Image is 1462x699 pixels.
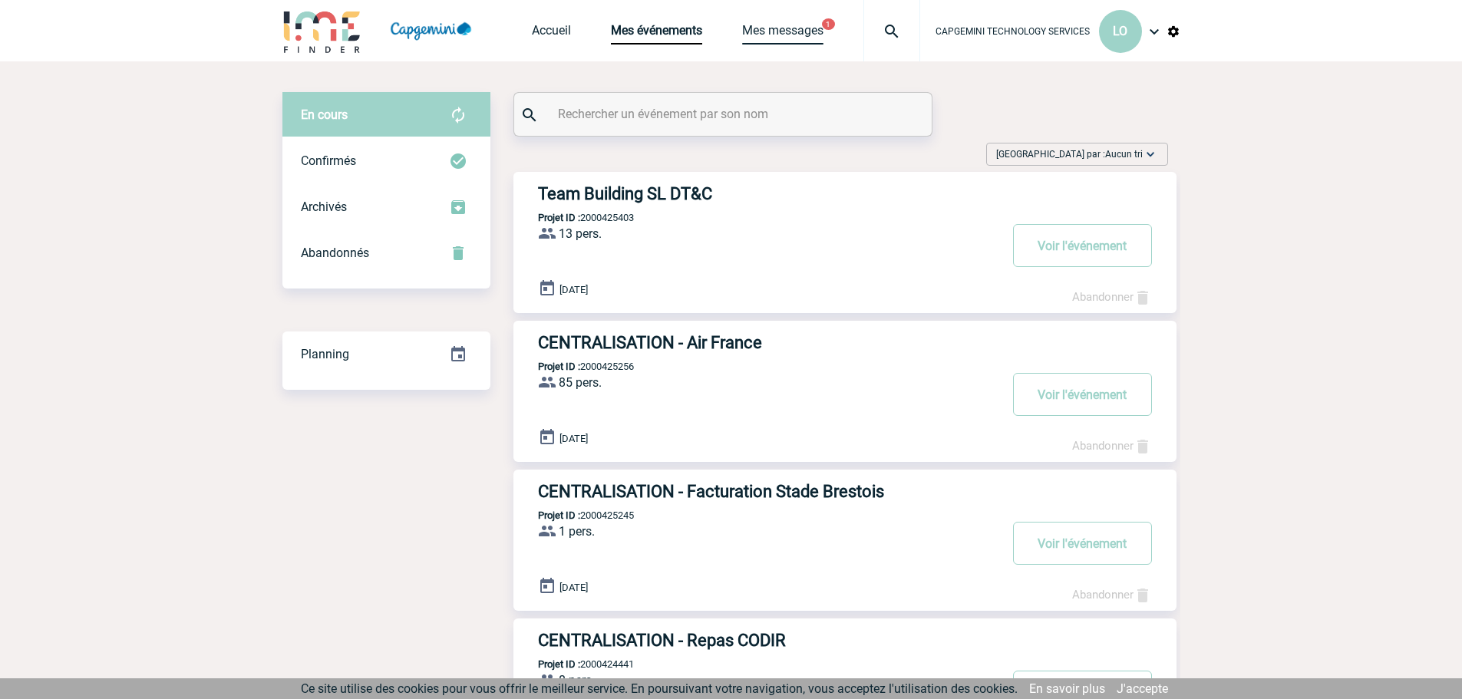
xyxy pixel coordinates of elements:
a: CENTRALISATION - Air France [513,333,1177,352]
h3: CENTRALISATION - Repas CODIR [538,631,998,650]
h3: CENTRALISATION - Facturation Stade Brestois [538,482,998,501]
div: Retrouvez ici tous les événements que vous avez décidé d'archiver [282,184,490,230]
span: 8 pers. [559,673,595,687]
input: Rechercher un événement par son nom [554,103,896,125]
div: Retrouvez ici tous vos évènements avant confirmation [282,92,490,138]
a: Planning [282,331,490,376]
div: Retrouvez ici tous vos événements annulés [282,230,490,276]
span: LO [1113,24,1127,38]
span: 13 pers. [559,226,602,241]
b: Projet ID : [538,361,580,372]
a: Abandonner [1072,588,1152,602]
span: 1 pers. [559,524,595,539]
img: baseline_expand_more_white_24dp-b.png [1143,147,1158,162]
a: Mes événements [611,23,702,45]
a: Abandonner [1072,439,1152,453]
a: CENTRALISATION - Facturation Stade Brestois [513,482,1177,501]
b: Projet ID : [538,212,580,223]
div: Retrouvez ici tous vos événements organisés par date et état d'avancement [282,331,490,378]
a: CENTRALISATION - Repas CODIR [513,631,1177,650]
p: 2000424441 [513,658,634,670]
p: 2000425256 [513,361,634,372]
span: Planning [301,347,349,361]
h3: Team Building SL DT&C [538,184,998,203]
button: Voir l'événement [1013,522,1152,565]
p: 2000425245 [513,509,634,521]
img: IME-Finder [282,9,362,53]
span: [DATE] [559,582,588,593]
span: [GEOGRAPHIC_DATA] par : [996,147,1143,162]
span: Confirmés [301,153,356,168]
button: Voir l'événement [1013,224,1152,267]
span: En cours [301,107,348,122]
span: CAPGEMINI TECHNOLOGY SERVICES [936,26,1090,37]
a: Team Building SL DT&C [513,184,1177,203]
span: 85 pers. [559,375,602,390]
a: J'accepte [1117,681,1168,696]
span: Ce site utilise des cookies pour vous offrir le meilleur service. En poursuivant votre navigation... [301,681,1018,696]
a: Mes messages [742,23,823,45]
p: 2000425403 [513,212,634,223]
span: [DATE] [559,433,588,444]
b: Projet ID : [538,509,580,521]
b: Projet ID : [538,658,580,670]
a: En savoir plus [1029,681,1105,696]
h3: CENTRALISATION - Air France [538,333,998,352]
a: Abandonner [1072,290,1152,304]
a: Accueil [532,23,571,45]
span: Aucun tri [1105,149,1143,160]
span: Archivés [301,199,347,214]
button: Voir l'événement [1013,373,1152,416]
span: Abandonnés [301,246,369,260]
span: [DATE] [559,284,588,295]
button: 1 [822,18,835,30]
